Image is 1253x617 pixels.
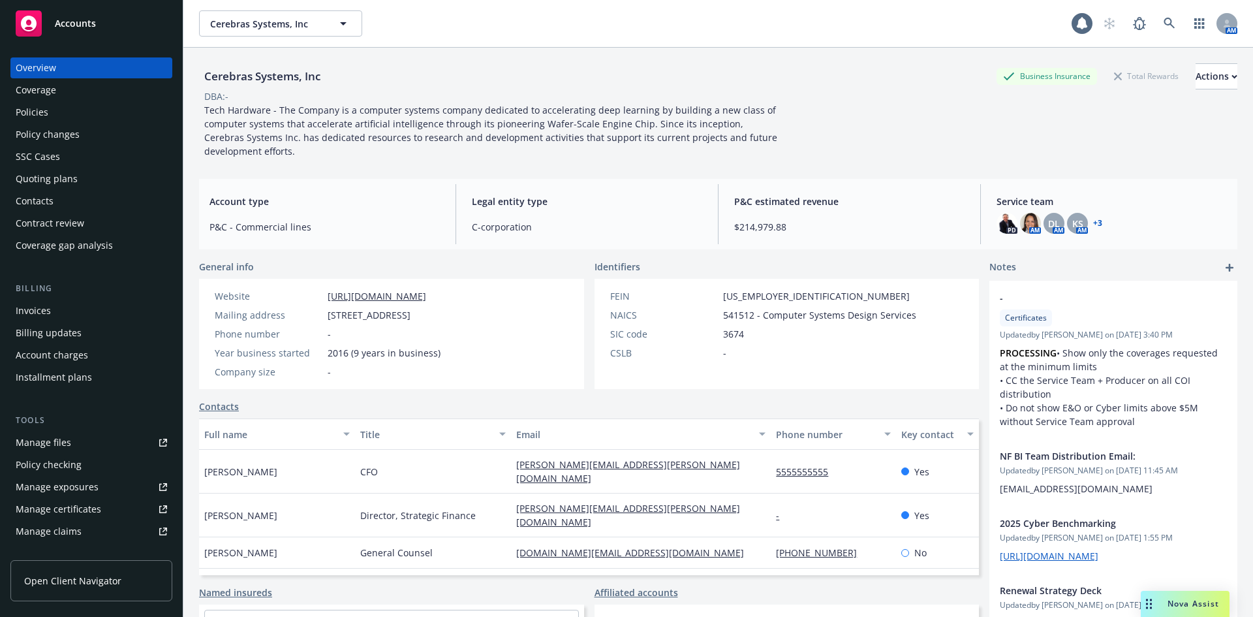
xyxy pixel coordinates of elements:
div: DBA: - [204,89,228,103]
div: Key contact [901,428,959,441]
span: Open Client Navigator [24,574,121,588]
a: Billing updates [10,323,172,343]
div: Drag to move [1141,591,1157,617]
span: Legal entity type [472,195,702,208]
span: DL [1048,217,1060,230]
div: SIC code [610,327,718,341]
div: Website [215,289,322,303]
a: Accounts [10,5,172,42]
a: Coverage gap analysis [10,235,172,256]
span: $214,979.88 [734,220,965,234]
a: Affiliated accounts [595,586,678,599]
div: -CertificatesUpdatedby [PERSON_NAME] on [DATE] 3:40 PMPROCESSING• Show only the coverages request... [989,281,1237,439]
div: Policy checking [16,454,82,475]
div: Billing updates [16,323,82,343]
div: Phone number [215,327,322,341]
button: Phone number [771,419,895,450]
div: Manage BORs [16,543,77,564]
span: Certificates [1005,312,1047,324]
span: Renewal Strategy Deck [1000,584,1193,597]
span: - [723,346,726,360]
div: Manage files [16,432,71,453]
span: Accounts [55,18,96,29]
span: Notes [989,260,1016,276]
div: Contacts [16,191,54,212]
div: Business Insurance [997,68,1097,84]
span: Director, Strategic Finance [360,509,476,522]
a: [DOMAIN_NAME][EMAIL_ADDRESS][DOMAIN_NAME] [516,546,754,559]
div: Manage claims [16,521,82,542]
div: NAICS [610,308,718,322]
div: Email [516,428,751,441]
div: Total Rewards [1107,68,1185,84]
a: add [1222,260,1237,276]
span: General info [199,260,254,274]
span: [PERSON_NAME] [204,546,277,560]
span: 2025 Cyber Benchmarking [1000,516,1193,530]
span: 3674 [723,327,744,341]
img: photo [1020,213,1041,234]
a: SSC Cases [10,146,172,167]
a: [PERSON_NAME][EMAIL_ADDRESS][PERSON_NAME][DOMAIN_NAME] [516,502,740,528]
div: Tools [10,414,172,427]
span: Updated by [PERSON_NAME] on [DATE] 11:45 AM [1000,465,1227,477]
a: Manage exposures [10,477,172,498]
div: Coverage gap analysis [16,235,113,256]
a: Manage certificates [10,499,172,520]
div: Billing [10,282,172,295]
span: 2016 (9 years in business) [328,346,441,360]
a: Account charges [10,345,172,366]
span: Service team [997,195,1227,208]
span: Cerebras Systems, Inc [210,17,323,31]
img: photo [997,213,1017,234]
div: Manage certificates [16,499,101,520]
a: 5555555555 [776,466,839,478]
div: CSLB [610,346,718,360]
a: [PHONE_NUMBER] [776,546,867,559]
a: Named insureds [199,586,272,599]
button: Title [355,419,511,450]
div: Title [360,428,491,441]
span: 541512 - Computer Systems Design Services [723,308,916,322]
div: Policy changes [16,124,80,145]
span: General Counsel [360,546,433,560]
a: - [776,509,790,522]
div: NF BI Team Distribution Email:Updatedby [PERSON_NAME] on [DATE] 11:45 AM[EMAIL_ADDRESS][DOMAIN_NAME] [989,439,1237,506]
span: [EMAIL_ADDRESS][DOMAIN_NAME] [1000,483,1152,495]
span: Updated by [PERSON_NAME] on [DATE] 6:18 PM [1000,599,1227,611]
div: Quoting plans [16,168,78,189]
a: Contacts [199,400,239,413]
span: [STREET_ADDRESS] [328,308,410,322]
a: Installment plans [10,367,172,388]
span: Account type [209,195,440,208]
button: Key contact [896,419,979,450]
span: Updated by [PERSON_NAME] on [DATE] 1:55 PM [1000,532,1227,544]
a: Manage BORs [10,543,172,564]
div: Full name [204,428,335,441]
div: Phone number [776,428,876,441]
span: [PERSON_NAME] [204,509,277,522]
div: Account charges [16,345,88,366]
div: Contract review [16,213,84,234]
a: [PERSON_NAME][EMAIL_ADDRESS][PERSON_NAME][DOMAIN_NAME] [516,458,740,484]
span: Tech Hardware - The Company is a computer systems company dedicated to accelerating deep learning... [204,104,780,157]
div: Coverage [16,80,56,101]
div: Policies [16,102,48,123]
span: Yes [914,465,929,479]
a: Start snowing [1096,10,1122,37]
span: Yes [914,509,929,522]
div: Installment plans [16,367,92,388]
a: Overview [10,57,172,78]
div: 2025 Cyber BenchmarkingUpdatedby [PERSON_NAME] on [DATE] 1:55 PM[URL][DOMAIN_NAME] [989,506,1237,573]
span: Updated by [PERSON_NAME] on [DATE] 3:40 PM [1000,329,1227,341]
a: Manage files [10,432,172,453]
span: [PERSON_NAME] [204,465,277,479]
span: - [1000,291,1193,305]
span: NF BI Team Distribution Email: [1000,449,1193,463]
a: Quoting plans [10,168,172,189]
div: Year business started [215,346,322,360]
a: Policy checking [10,454,172,475]
a: Switch app [1186,10,1213,37]
a: [URL][DOMAIN_NAME] [328,290,426,302]
div: Invoices [16,300,51,321]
